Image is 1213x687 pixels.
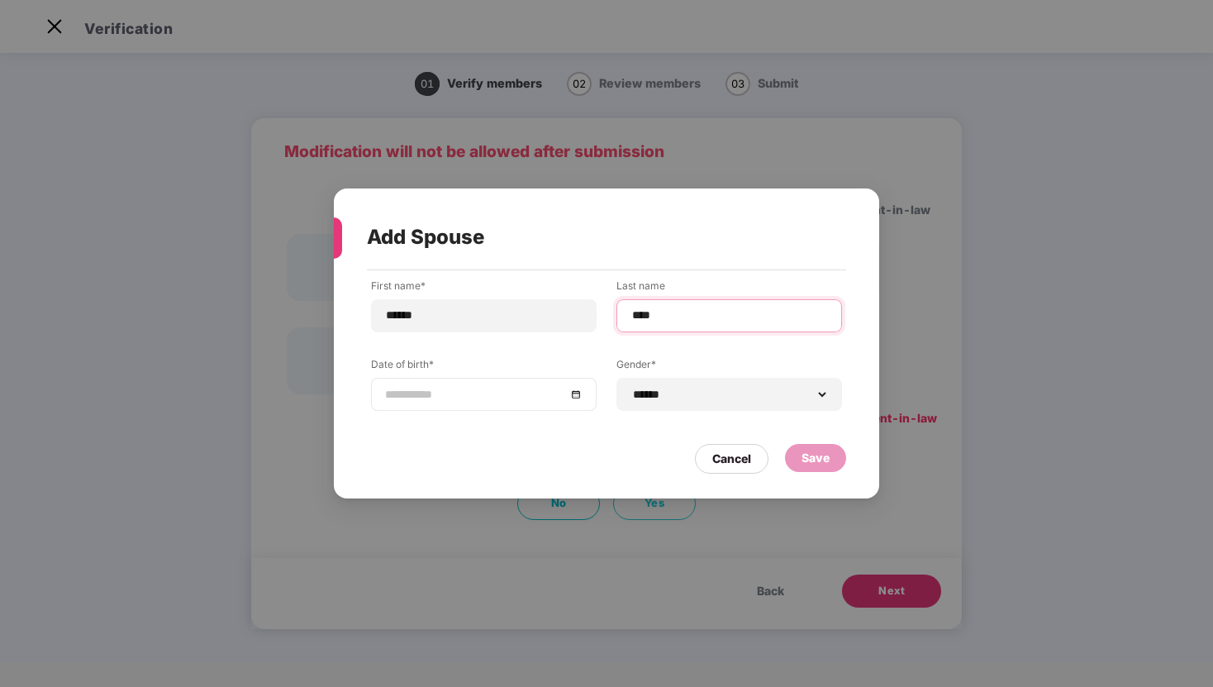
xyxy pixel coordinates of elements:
[371,279,597,299] label: First name*
[802,449,830,467] div: Save
[616,357,842,378] label: Gender*
[371,357,597,378] label: Date of birth*
[712,450,751,468] div: Cancel
[616,279,842,299] label: Last name
[367,205,806,270] div: Add Spouse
